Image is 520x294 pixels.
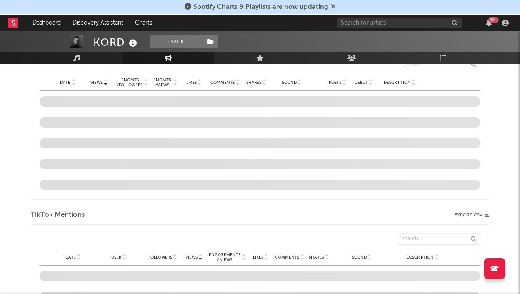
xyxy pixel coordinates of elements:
span: Shares [246,80,261,85]
div: 99 + [488,17,499,23]
span: Dismiss [331,4,336,10]
button: Export CSV [455,213,489,218]
span: Shares [309,255,324,260]
span: Sound [352,255,367,260]
span: Sound [282,80,297,85]
span: Views [185,255,197,260]
span: Comments [210,80,235,85]
span: Description [407,255,434,260]
input: Search for artists [337,18,462,28]
input: Search... [397,58,480,70]
div: Engmts / Followers [117,78,143,88]
span: Date [65,255,76,260]
span: Followers [148,255,172,260]
a: Discovery Assistant [67,15,129,31]
span: Likes [253,255,263,260]
span: Spotify Charts & Playlists are now updating [193,4,328,10]
span: Engagements / Views [208,252,241,262]
a: Charts [129,15,158,31]
div: Engmts / Views [152,78,172,88]
span: User [111,255,121,260]
button: 99+ [486,20,492,26]
span: Views [90,80,102,85]
span: Comments [275,255,299,260]
span: Posts [329,80,341,85]
div: KORD [93,35,139,49]
span: TikTok Mentions [31,210,85,220]
span: Date [60,80,70,85]
input: Search... [397,233,480,245]
span: Likes [186,80,197,85]
span: Debut [355,80,368,85]
span: Description [384,80,411,85]
a: Dashboard [27,15,67,31]
button: Track [150,35,202,48]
